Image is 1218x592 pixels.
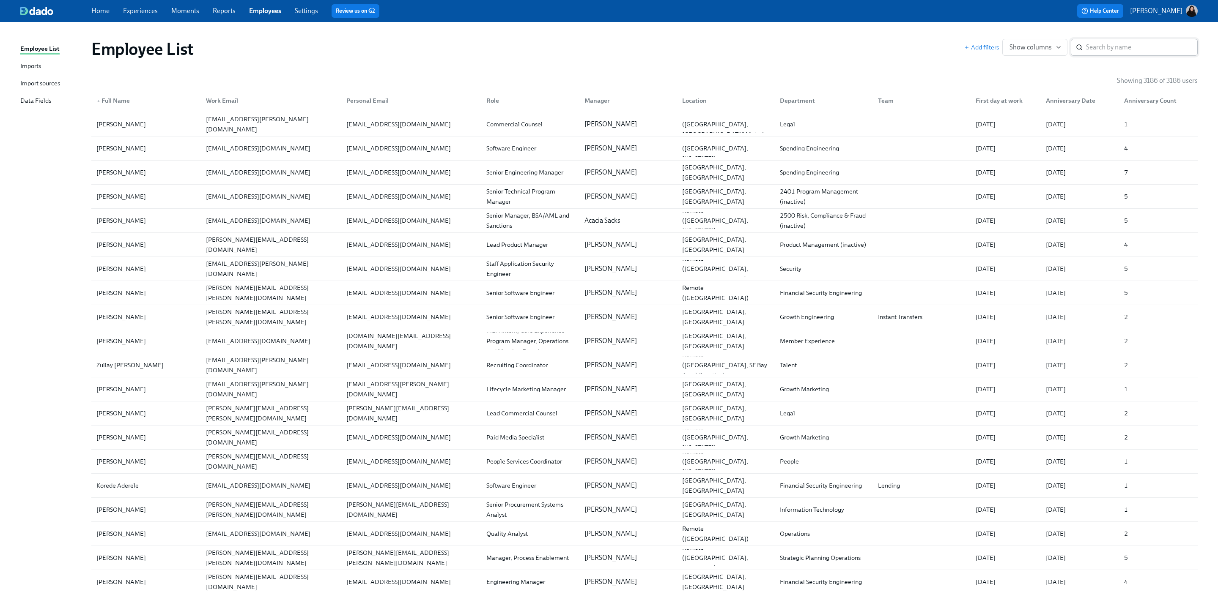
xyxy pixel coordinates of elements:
div: [DATE] [972,119,1039,129]
a: [PERSON_NAME][PERSON_NAME][EMAIL_ADDRESS][PERSON_NAME][DOMAIN_NAME][PERSON_NAME][EMAIL_ADDRESS][D... [91,498,1198,522]
div: 1 [1121,456,1196,467]
div: Remote ([GEOGRAPHIC_DATA], SF Bay Area) (inactive) [679,350,773,380]
div: Data Fields [20,96,51,106]
div: Financial Security Engineering [776,288,871,298]
div: [EMAIL_ADDRESS][DOMAIN_NAME] [203,480,339,491]
div: [DATE] [972,288,1039,298]
div: [PERSON_NAME][EMAIL_ADDRESS][DOMAIN_NAME] [203,427,339,447]
div: [DATE] [1042,119,1118,129]
div: Spending Engineering [776,143,871,153]
div: [PERSON_NAME][PERSON_NAME][EMAIL_ADDRESS][DOMAIN_NAME][EMAIL_ADDRESS][DOMAIN_NAME]Paid Media Spec... [91,426,1198,449]
div: [GEOGRAPHIC_DATA], [GEOGRAPHIC_DATA] [679,186,773,207]
div: 2401 Program Management (inactive) [776,186,871,207]
div: Remote ([GEOGRAPHIC_DATA], [US_STATE]) [679,133,773,164]
div: [DATE] [1042,191,1118,202]
div: [PERSON_NAME][PERSON_NAME][EMAIL_ADDRESS][DOMAIN_NAME][EMAIL_ADDRESS][DOMAIN_NAME]People Services... [91,450,1198,473]
div: Work Email [203,95,339,106]
div: Role [483,95,577,106]
a: [PERSON_NAME][PERSON_NAME][EMAIL_ADDRESS][DOMAIN_NAME][EMAIL_ADDRESS][DOMAIN_NAME]Paid Media Spec... [91,426,1198,450]
a: Reports [213,7,236,15]
div: Engineering Manager [483,577,577,587]
div: Lending [875,480,969,491]
div: [PERSON_NAME][EMAIL_ADDRESS][PERSON_NAME][DOMAIN_NAME] [203,499,339,520]
div: [GEOGRAPHIC_DATA], [GEOGRAPHIC_DATA] [679,572,773,592]
div: Location [675,92,773,109]
div: Korede Aderele[EMAIL_ADDRESS][DOMAIN_NAME][EMAIL_ADDRESS][DOMAIN_NAME]Software Engineer[PERSON_NA... [91,474,1198,497]
a: [PERSON_NAME][EMAIL_ADDRESS][DOMAIN_NAME][EMAIL_ADDRESS][DOMAIN_NAME]Senior Technical Program Man... [91,185,1198,209]
span: Show columns [1010,43,1060,52]
div: [DATE] [1042,505,1118,515]
div: Lead Product Manager [483,240,577,250]
p: [PERSON_NAME] [584,240,672,249]
div: 4 [1121,143,1196,153]
div: [EMAIL_ADDRESS][PERSON_NAME][DOMAIN_NAME] [203,259,339,279]
div: Product Management (inactive) [776,240,871,250]
div: [EMAIL_ADDRESS][DOMAIN_NAME] [343,577,480,587]
div: [DATE] [1042,216,1118,226]
div: Growth Marketing [776,384,871,394]
div: [PERSON_NAME][EMAIL_ADDRESS][PERSON_NAME][DOMAIN_NAME][EMAIL_ADDRESS][DOMAIN_NAME]Commercial Coun... [91,112,1198,136]
div: [PERSON_NAME] [93,408,199,418]
a: [PERSON_NAME][EMAIL_ADDRESS][PERSON_NAME][DOMAIN_NAME][EMAIL_ADDRESS][DOMAIN_NAME]Staff Applicati... [91,257,1198,281]
div: [EMAIL_ADDRESS][DOMAIN_NAME] [203,529,339,539]
div: Recruiting Coordinator [483,360,577,370]
span: Help Center [1081,7,1119,15]
div: [PERSON_NAME] [93,240,199,250]
button: [PERSON_NAME] [1130,5,1198,17]
a: Moments [171,7,199,15]
a: [PERSON_NAME][PERSON_NAME][EMAIL_ADDRESS][PERSON_NAME][DOMAIN_NAME][PERSON_NAME][EMAIL_ADDRESS][P... [91,546,1198,570]
div: [EMAIL_ADDRESS][PERSON_NAME][DOMAIN_NAME] [343,379,480,399]
div: [DATE] [1042,577,1118,587]
p: [PERSON_NAME] [1130,6,1182,16]
div: Remote ([GEOGRAPHIC_DATA], [GEOGRAPHIC_DATA] Metro) [679,109,773,139]
img: dado [20,7,53,15]
div: [EMAIL_ADDRESS][DOMAIN_NAME] [343,240,480,250]
div: [DATE] [972,529,1039,539]
button: Review us on G2 [332,4,379,18]
a: [PERSON_NAME][PERSON_NAME][EMAIL_ADDRESS][PERSON_NAME][DOMAIN_NAME][EMAIL_ADDRESS][DOMAIN_NAME]Se... [91,305,1198,329]
div: [PERSON_NAME][EMAIL_ADDRESS][DOMAIN_NAME] [343,499,480,520]
div: [DATE] [972,240,1039,250]
div: 2 [1121,408,1196,418]
a: [PERSON_NAME][PERSON_NAME][EMAIL_ADDRESS][PERSON_NAME][DOMAIN_NAME][PERSON_NAME][EMAIL_ADDRESS][D... [91,401,1198,426]
div: Senior Software Engineer [483,312,577,322]
p: [PERSON_NAME] [584,360,672,370]
div: [EMAIL_ADDRESS][DOMAIN_NAME] [343,191,480,202]
p: [PERSON_NAME] [584,288,672,297]
a: Data Fields [20,96,85,106]
div: 2 [1121,529,1196,539]
div: Remote ([GEOGRAPHIC_DATA], [US_STATE]) [679,205,773,236]
div: [EMAIL_ADDRESS][DOMAIN_NAME] [343,288,480,298]
p: [PERSON_NAME] [584,385,672,394]
a: [PERSON_NAME][EMAIL_ADDRESS][DOMAIN_NAME][EMAIL_ADDRESS][DOMAIN_NAME]Quality Analyst[PERSON_NAME]... [91,522,1198,546]
div: [PERSON_NAME] [93,119,199,129]
a: Zullay [PERSON_NAME][EMAIL_ADDRESS][PERSON_NAME][DOMAIN_NAME][EMAIL_ADDRESS][DOMAIN_NAME]Recruiti... [91,353,1198,377]
div: [GEOGRAPHIC_DATA], [GEOGRAPHIC_DATA] [679,499,773,520]
div: [DATE] [1042,167,1118,177]
div: [DATE] [1042,312,1118,322]
div: [DATE] [1042,553,1118,563]
div: [GEOGRAPHIC_DATA], [GEOGRAPHIC_DATA] [679,403,773,423]
div: [PERSON_NAME] [93,577,199,587]
div: Senior Engineering Manager [483,167,577,177]
div: [PERSON_NAME] [93,191,199,202]
div: [EMAIL_ADDRESS][DOMAIN_NAME] [343,216,480,226]
div: [DATE] [972,191,1039,202]
div: [EMAIL_ADDRESS][DOMAIN_NAME] [343,167,480,177]
div: [PERSON_NAME] [93,167,199,177]
a: Home [91,7,110,15]
a: [PERSON_NAME][PERSON_NAME][EMAIL_ADDRESS][PERSON_NAME][DOMAIN_NAME][EMAIL_ADDRESS][DOMAIN_NAME]Se... [91,281,1198,305]
div: [DATE] [1042,456,1118,467]
div: 2 [1121,432,1196,442]
div: [GEOGRAPHIC_DATA], [GEOGRAPHIC_DATA] [679,331,773,351]
div: 4 [1121,577,1196,587]
div: Paid Media Specialist [483,432,577,442]
p: [PERSON_NAME] [584,144,672,153]
div: [GEOGRAPHIC_DATA], [GEOGRAPHIC_DATA] [679,307,773,327]
button: Add filters [964,43,999,52]
div: [PERSON_NAME][EMAIL_ADDRESS][DOMAIN_NAME][EMAIL_ADDRESS][DOMAIN_NAME]Software Engineer[PERSON_NAM... [91,136,1198,160]
div: [GEOGRAPHIC_DATA], [GEOGRAPHIC_DATA] [679,235,773,255]
p: [PERSON_NAME] [584,457,672,466]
